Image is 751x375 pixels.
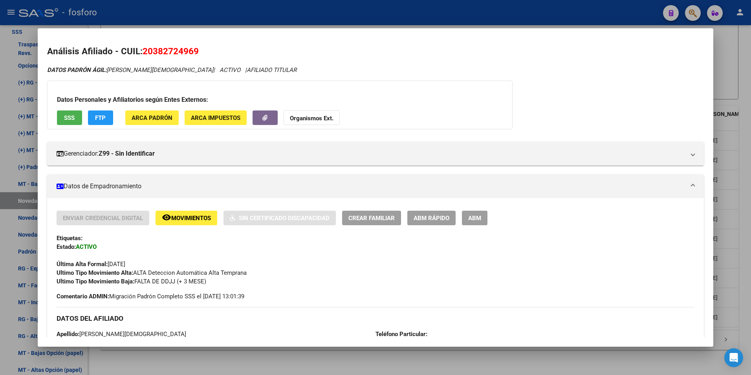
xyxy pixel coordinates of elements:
[156,211,217,225] button: Movimientos
[191,114,240,121] span: ARCA Impuestos
[284,110,340,125] button: Organismos Ext.
[468,215,481,222] span: ABM
[223,211,336,225] button: Sin Certificado Discapacidad
[57,95,503,105] h3: Datos Personales y Afiliatorios según Entes Externos:
[47,66,297,74] i: | ACTIVO |
[239,215,330,222] span: Sin Certificado Discapacidad
[57,331,79,338] strong: Apellido:
[57,293,109,300] strong: Comentario ADMIN:
[76,243,97,250] strong: ACTIVO
[462,211,487,225] button: ABM
[132,114,172,121] span: ARCA Padrón
[57,261,108,268] strong: Última Alta Formal:
[342,211,401,225] button: Crear Familiar
[47,66,213,74] span: [PERSON_NAME][DEMOGRAPHIC_DATA]
[57,211,149,225] button: Enviar Credencial Digital
[47,66,106,74] strong: DATOS PADRÓN ÁGIL:
[724,348,743,367] div: Open Intercom Messenger
[247,66,297,74] span: AFILIADO TITULAR
[125,110,179,125] button: ARCA Padrón
[57,331,186,338] span: [PERSON_NAME][DEMOGRAPHIC_DATA]
[57,110,82,125] button: SSS
[57,314,695,323] h3: DATOS DEL AFILIADO
[57,292,244,301] span: Migración Padrón Completo SSS el [DATE] 13:01:39
[414,215,449,222] span: ABM Rápido
[57,278,206,285] span: FALTA DE DDJJ (+ 3 MESE)
[63,215,143,222] span: Enviar Credencial Digital
[407,211,456,225] button: ABM Rápido
[143,46,199,56] span: 20382724969
[57,278,134,285] strong: Ultimo Tipo Movimiento Baja:
[47,45,704,58] h2: Análisis Afiliado - CUIL:
[375,331,427,338] strong: Teléfono Particular:
[95,114,106,121] span: FTP
[171,215,211,222] span: Movimientos
[57,261,125,268] span: [DATE]
[57,149,685,158] mat-panel-title: Gerenciador:
[57,269,247,276] span: ALTA Deteccion Automática Alta Temprana
[57,243,76,250] strong: Estado:
[47,142,704,165] mat-expansion-panel-header: Gerenciador:Z99 - Sin Identificar
[185,110,247,125] button: ARCA Impuestos
[47,175,704,198] mat-expansion-panel-header: Datos de Empadronamiento
[162,213,171,222] mat-icon: remove_red_eye
[57,235,82,242] strong: Etiquetas:
[348,215,395,222] span: Crear Familiar
[57,269,133,276] strong: Ultimo Tipo Movimiento Alta:
[57,182,685,191] mat-panel-title: Datos de Empadronamiento
[99,149,155,158] strong: Z99 - Sin Identificar
[64,114,75,121] span: SSS
[88,110,113,125] button: FTP
[290,115,333,122] strong: Organismos Ext.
